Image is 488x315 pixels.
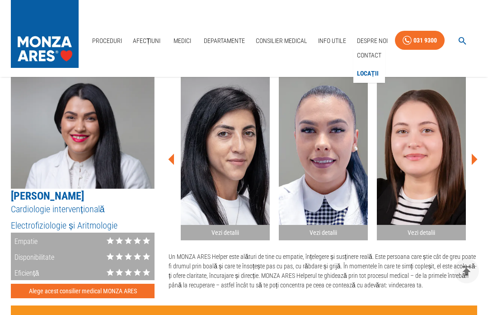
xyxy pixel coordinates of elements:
[11,284,155,299] button: Alege acest consilier medical MONZA ARES
[181,76,270,241] button: Vezi detalii
[168,32,197,50] a: Medici
[89,32,126,50] a: Proceduri
[353,46,385,65] div: Contact
[353,64,385,83] div: Locații
[11,189,155,203] h5: [PERSON_NAME]
[11,264,39,280] div: Eficiență
[11,203,155,215] h5: Cardiologie intervențională
[380,229,462,237] h2: Vezi detalii
[11,220,155,232] h5: Electrofiziologie și Aritmologie
[395,31,445,50] a: 031 9300
[184,229,266,237] h2: Vezi detalii
[282,229,364,237] h2: Vezi detalii
[355,48,383,63] a: Contact
[355,66,380,81] a: Locații
[454,258,479,283] button: delete
[252,32,311,50] a: Consilier Medical
[377,76,466,241] button: Vezi detalii
[200,32,249,50] a: Departamente
[353,46,385,83] nav: secondary mailbox folders
[129,32,164,50] a: Afecțiuni
[169,252,477,290] p: Un MONZA ARES Helper este alături de tine cu empatie, înțelegere și susținere reală. Este persoan...
[11,248,54,264] div: Disponibilitate
[353,32,391,50] a: Despre Noi
[314,32,350,50] a: Info Utile
[413,35,437,46] div: 031 9300
[11,233,38,248] div: Empatie
[279,76,368,241] button: Vezi detalii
